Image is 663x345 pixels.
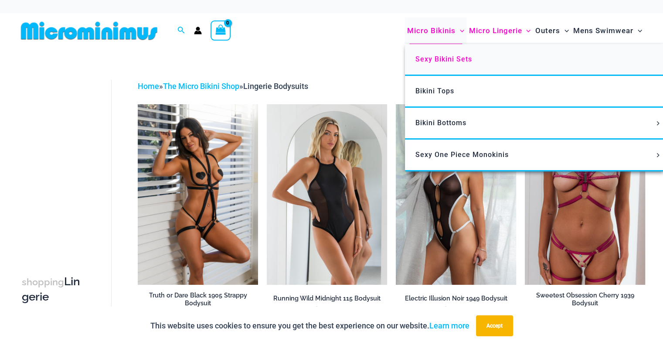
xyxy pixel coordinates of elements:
[396,104,516,285] a: Electric Illusion Noir 1949 Bodysuit 03Electric Illusion Noir 1949 Bodysuit 04Electric Illusion N...
[315,306,341,314] bdi: 85 USD
[22,274,81,319] h3: Lingerie Bodysuits
[315,306,319,314] span: $
[138,82,159,91] a: Home
[211,20,231,41] a: View Shopping Cart, empty
[267,294,387,306] a: Running Wild Midnight 115 Bodysuit
[653,121,663,126] span: Menu Toggle
[456,20,464,42] span: Menu Toggle
[415,119,466,127] span: Bikini Bottoms
[396,294,516,306] a: Electric Illusion Noir 1949 Bodysuit
[138,291,258,307] h2: Truth or Dare Black 1905 Strappy Bodysuit
[476,315,513,336] button: Accept
[533,17,571,44] a: OutersMenu ToggleMenu Toggle
[22,277,64,287] span: shopping
[194,27,202,34] a: Account icon link
[525,291,645,307] h2: Sweetest Obsession Cherry 1939 Bodysuit
[525,104,645,285] img: Sweetest Obsession Cherry 1129 Bra 6119 Bottom 1939 Bodysuit 09
[177,25,185,36] a: Search icon link
[571,17,644,44] a: Mens SwimwearMenu ToggleMenu Toggle
[466,17,533,44] a: Micro LingerieMenu ToggleMenu Toggle
[267,294,387,303] h2: Running Wild Midnight 115 Bodysuit
[469,20,522,42] span: Micro Lingerie
[535,20,560,42] span: Outers
[396,104,516,285] img: Electric Illusion Noir 1949 Bodysuit 03
[407,20,456,42] span: Micro Bikinis
[138,82,308,91] span: » »
[415,55,472,63] span: Sexy Bikini Sets
[444,306,448,314] span: $
[267,104,387,285] a: Running Wild Midnight 115 Bodysuit 02Running Wild Midnight 115 Bodysuit 12Running Wild Midnight 1...
[405,17,466,44] a: Micro BikinisMenu ToggleMenu Toggle
[444,306,470,314] bdi: 69 USD
[429,321,469,330] a: Learn more
[525,104,645,285] a: Sweetest Obsession Cherry 1129 Bra 6119 Bottom 1939 Bodysuit 09Sweetest Obsession Cherry 1129 Bra...
[243,82,308,91] span: Lingerie Bodysuits
[150,319,469,332] p: This website uses cookies to ensure you get the best experience on our website.
[22,73,100,247] iframe: TrustedSite Certified
[404,16,646,45] nav: Site Navigation
[653,153,663,157] span: Menu Toggle
[163,82,239,91] a: The Micro Bikini Shop
[267,104,387,285] img: Running Wild Midnight 115 Bodysuit 02
[415,150,509,159] span: Sexy One Piece Monokinis
[525,291,645,311] a: Sweetest Obsession Cherry 1939 Bodysuit
[138,104,258,285] a: Truth or Dare Black 1905 Bodysuit 611 Micro 07Truth or Dare Black 1905 Bodysuit 611 Micro 05Truth...
[522,20,530,42] span: Menu Toggle
[396,294,516,303] h2: Electric Illusion Noir 1949 Bodysuit
[415,87,454,95] span: Bikini Tops
[17,21,161,41] img: MM SHOP LOGO FLAT
[138,291,258,311] a: Truth or Dare Black 1905 Strappy Bodysuit
[560,20,569,42] span: Menu Toggle
[138,104,258,285] img: Truth or Dare Black 1905 Bodysuit 611 Micro 07
[573,20,633,42] span: Mens Swimwear
[633,20,642,42] span: Menu Toggle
